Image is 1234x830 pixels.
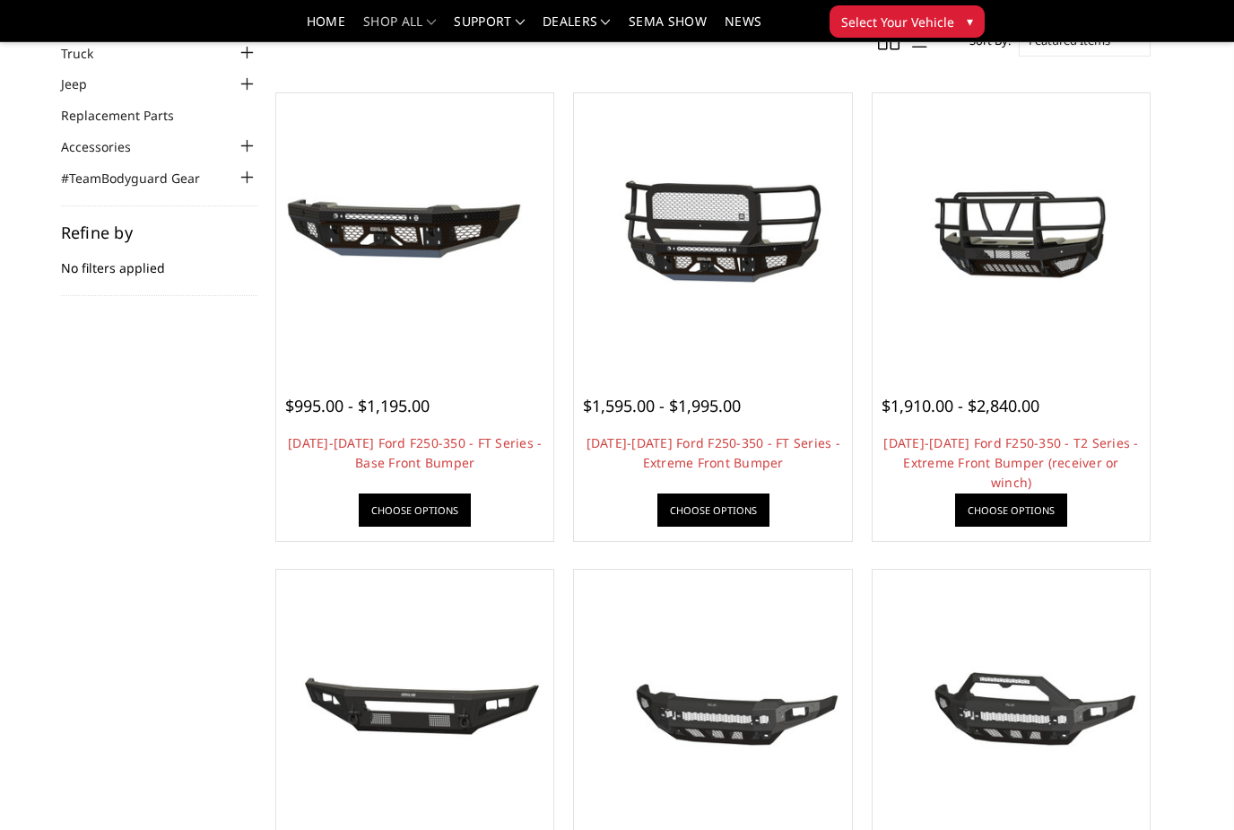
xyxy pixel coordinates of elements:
[877,98,1145,366] a: 2023-2025 Ford F250-350 - T2 Series - Extreme Front Bumper (receiver or winch) 2023-2025 Ford F25...
[61,169,222,188] a: #TeamBodyguard Gear
[61,137,153,156] a: Accessories
[725,15,761,41] a: News
[281,170,549,295] img: 2023-2025 Ford F250-350 - FT Series - Base Front Bumper
[882,395,1039,416] span: $1,910.00 - $2,840.00
[543,15,611,41] a: Dealers
[877,157,1145,307] img: 2023-2025 Ford F250-350 - T2 Series - Extreme Front Bumper (receiver or winch)
[583,395,741,416] span: $1,595.00 - $1,995.00
[454,15,525,41] a: Support
[587,434,840,471] a: [DATE]-[DATE] Ford F250-350 - FT Series - Extreme Front Bumper
[61,106,196,125] a: Replacement Parts
[830,5,985,38] button: Select Your Vehicle
[578,98,847,366] a: 2023-2025 Ford F250-350 - FT Series - Extreme Front Bumper 2023-2025 Ford F250-350 - FT Series - ...
[955,494,1067,527] a: Choose Options
[363,15,436,41] a: shop all
[61,44,116,63] a: Truck
[629,15,707,41] a: SEMA Show
[657,494,769,527] a: Choose Options
[883,434,1138,491] a: [DATE]-[DATE] Ford F250-350 - T2 Series - Extreme Front Bumper (receiver or winch)
[288,434,542,471] a: [DATE]-[DATE] Ford F250-350 - FT Series - Base Front Bumper
[281,647,549,771] img: 2023-2025 Ford F250-350 - A2L Series - Base Front Bumper
[61,224,258,240] h5: Refine by
[281,98,549,366] a: 2023-2025 Ford F250-350 - FT Series - Base Front Bumper
[359,494,471,527] a: Choose Options
[61,74,109,93] a: Jeep
[877,646,1145,772] img: 2023-2025 Ford F250-350 - Freedom Series - Sport Front Bumper (non-winch)
[307,15,345,41] a: Home
[285,395,430,416] span: $995.00 - $1,195.00
[841,13,954,31] span: Select Your Vehicle
[61,224,258,296] div: No filters applied
[967,12,973,31] span: ▾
